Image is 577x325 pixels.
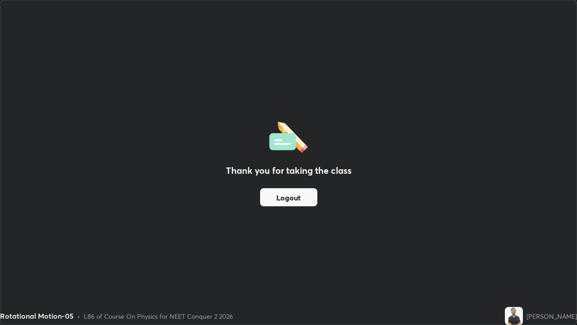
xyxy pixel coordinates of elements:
img: af35316ec30b409ca55988c56db82ca0.jpg [505,307,523,325]
img: offlineFeedback.1438e8b3.svg [269,119,308,153]
h2: Thank you for taking the class [226,164,352,177]
div: [PERSON_NAME] [527,311,577,321]
div: L86 of Course On Physics for NEET Conquer 2 2026 [84,311,233,321]
div: • [77,311,80,321]
button: Logout [260,188,317,206]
